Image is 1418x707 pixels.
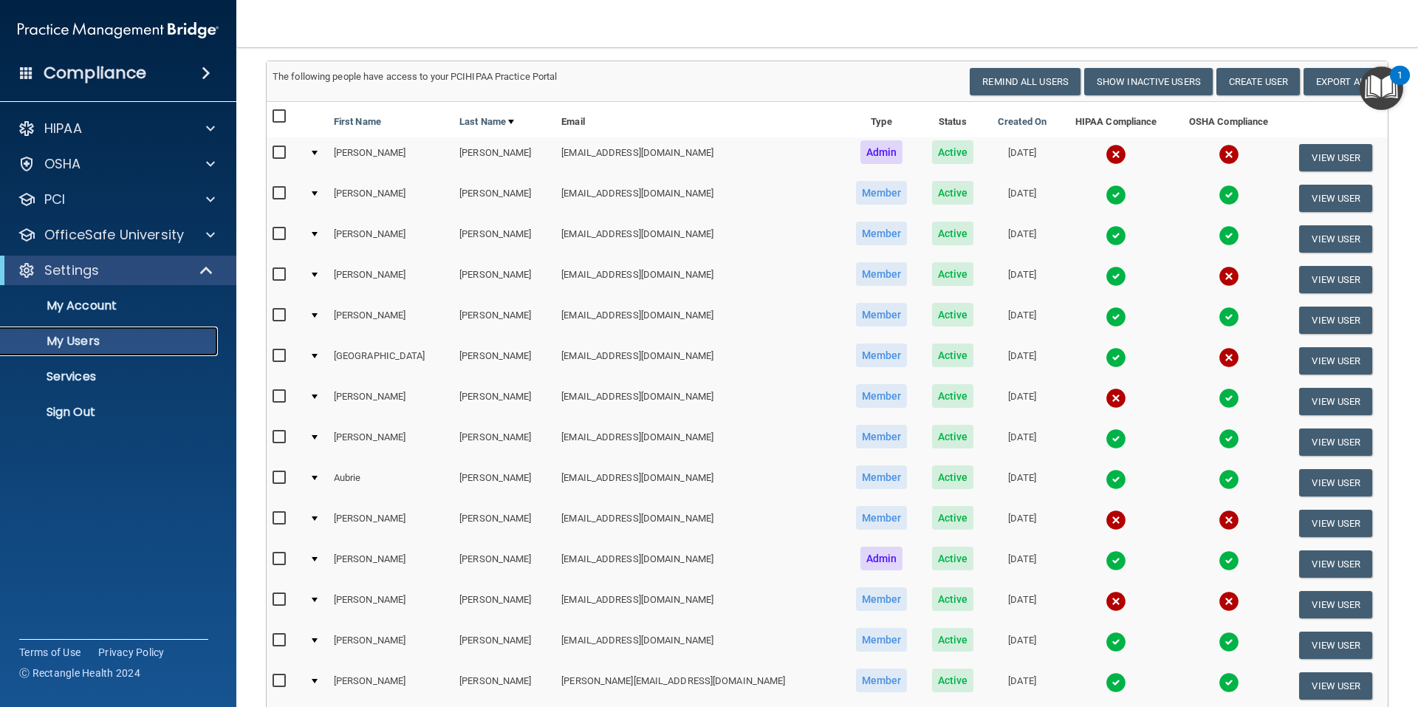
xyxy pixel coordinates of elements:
span: The following people have access to your PCIHIPAA Practice Portal [273,71,558,82]
img: tick.e7d51cea.svg [1219,550,1239,571]
span: Active [932,587,974,611]
button: View User [1299,347,1372,375]
span: Active [932,425,974,448]
span: Active [932,303,974,327]
td: [PERSON_NAME] [328,381,453,422]
span: Member [856,222,908,245]
p: Sign Out [10,405,211,420]
button: View User [1299,550,1372,578]
td: [DATE] [985,666,1059,706]
a: HIPAA [18,120,215,137]
td: [PERSON_NAME] [328,259,453,300]
p: Settings [44,262,99,279]
td: [EMAIL_ADDRESS][DOMAIN_NAME] [555,178,843,219]
a: Created On [998,113,1047,131]
img: cross.ca9f0e7f.svg [1106,510,1126,530]
img: tick.e7d51cea.svg [1219,428,1239,449]
td: [EMAIL_ADDRESS][DOMAIN_NAME] [555,341,843,381]
button: View User [1299,225,1372,253]
td: [PERSON_NAME] [328,584,453,625]
img: tick.e7d51cea.svg [1106,307,1126,327]
button: View User [1299,591,1372,618]
a: Export All [1304,68,1382,95]
span: Active [932,344,974,367]
td: [PERSON_NAME] [328,544,453,584]
td: [PERSON_NAME] [453,381,555,422]
td: [PERSON_NAME] [328,625,453,666]
span: Active [932,384,974,408]
td: [DATE] [985,219,1059,259]
span: Member [856,344,908,367]
td: [PERSON_NAME] [453,137,555,178]
td: [PERSON_NAME] [453,503,555,544]
td: [EMAIL_ADDRESS][DOMAIN_NAME] [555,544,843,584]
img: tick.e7d51cea.svg [1106,428,1126,449]
img: cross.ca9f0e7f.svg [1106,591,1126,612]
td: [DATE] [985,137,1059,178]
img: cross.ca9f0e7f.svg [1219,266,1239,287]
td: [PERSON_NAME] [328,178,453,219]
button: View User [1299,266,1372,293]
div: 1 [1397,75,1402,95]
td: [PERSON_NAME] [328,503,453,544]
img: tick.e7d51cea.svg [1106,185,1126,205]
td: [PERSON_NAME] [328,666,453,706]
span: Active [932,628,974,652]
td: [DATE] [985,381,1059,422]
a: OSHA [18,155,215,173]
td: [PERSON_NAME] [453,666,555,706]
button: Open Resource Center, 1 new notification [1360,66,1403,110]
td: [PERSON_NAME] [328,219,453,259]
img: cross.ca9f0e7f.svg [1219,347,1239,368]
span: Member [856,465,908,489]
td: [EMAIL_ADDRESS][DOMAIN_NAME] [555,584,843,625]
p: OSHA [44,155,81,173]
img: cross.ca9f0e7f.svg [1219,510,1239,530]
td: [DATE] [985,544,1059,584]
td: [PERSON_NAME] [453,625,555,666]
td: [PERSON_NAME] [328,137,453,178]
img: cross.ca9f0e7f.svg [1106,144,1126,165]
button: View User [1299,672,1372,700]
th: Type [843,102,919,137]
span: Member [856,303,908,327]
td: [EMAIL_ADDRESS][DOMAIN_NAME] [555,625,843,666]
img: tick.e7d51cea.svg [1219,672,1239,693]
span: Member [856,181,908,205]
span: Active [932,222,974,245]
td: [EMAIL_ADDRESS][DOMAIN_NAME] [555,503,843,544]
span: Admin [860,547,903,570]
a: First Name [334,113,381,131]
img: tick.e7d51cea.svg [1219,632,1239,652]
span: Active [932,262,974,286]
td: [PERSON_NAME] [453,462,555,503]
th: OSHA Compliance [1173,102,1284,137]
img: tick.e7d51cea.svg [1106,632,1126,652]
img: tick.e7d51cea.svg [1106,672,1126,693]
th: Status [920,102,986,137]
a: OfficeSafe University [18,226,215,244]
p: PCI [44,191,65,208]
button: View User [1299,388,1372,415]
img: tick.e7d51cea.svg [1106,347,1126,368]
td: [DATE] [985,422,1059,462]
span: Active [932,547,974,570]
a: Settings [18,262,214,279]
td: [PERSON_NAME] [453,178,555,219]
img: tick.e7d51cea.svg [1106,550,1126,571]
img: tick.e7d51cea.svg [1106,469,1126,490]
button: View User [1299,144,1372,171]
button: Create User [1216,68,1300,95]
td: [PERSON_NAME] [453,341,555,381]
button: Show Inactive Users [1084,68,1213,95]
p: My Account [10,298,211,313]
img: PMB logo [18,16,219,45]
td: [EMAIL_ADDRESS][DOMAIN_NAME] [555,259,843,300]
td: [EMAIL_ADDRESS][DOMAIN_NAME] [555,422,843,462]
th: Email [555,102,843,137]
td: [PERSON_NAME] [453,259,555,300]
span: Member [856,587,908,611]
span: Active [932,140,974,164]
button: View User [1299,510,1372,537]
td: [PERSON_NAME] [453,300,555,341]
